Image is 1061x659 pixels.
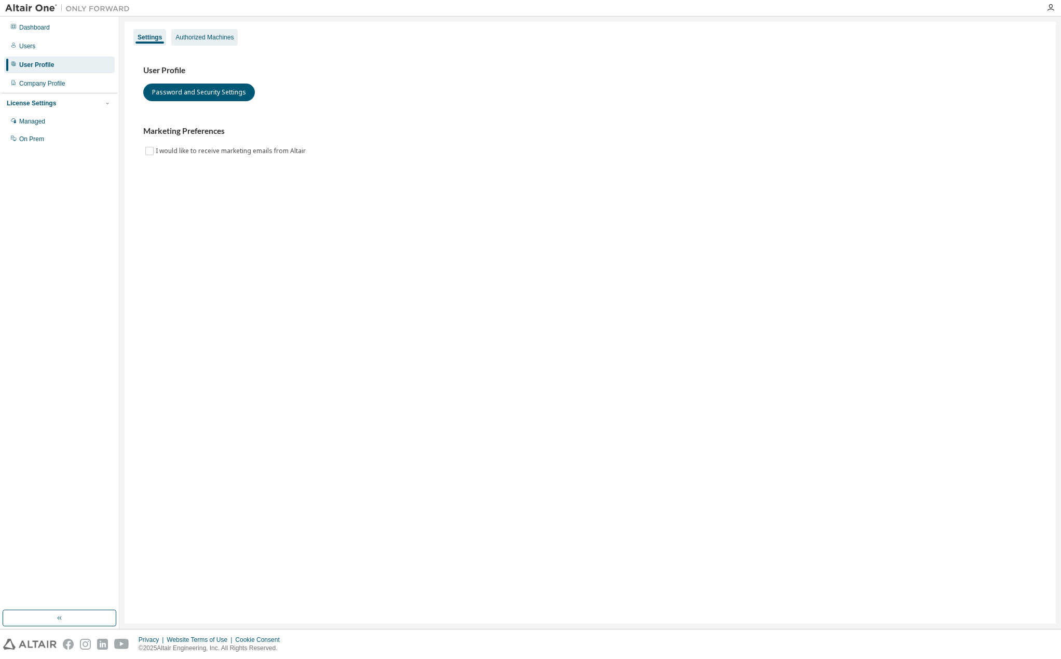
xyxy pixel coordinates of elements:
img: youtube.svg [114,639,129,650]
div: Users [19,42,35,50]
div: On Prem [19,135,44,143]
div: Settings [138,33,162,42]
div: Website Terms of Use [167,636,235,644]
div: User Profile [19,61,54,69]
button: Password and Security Settings [143,84,255,101]
div: License Settings [7,99,56,107]
h3: Marketing Preferences [143,126,1037,136]
div: Dashboard [19,23,50,32]
img: Altair One [5,3,135,13]
div: Cookie Consent [235,636,285,644]
img: altair_logo.svg [3,639,57,650]
h3: User Profile [143,65,1037,76]
p: © 2025 Altair Engineering, Inc. All Rights Reserved. [139,644,286,653]
img: facebook.svg [63,639,74,650]
img: instagram.svg [80,639,91,650]
label: I would like to receive marketing emails from Altair [156,145,308,157]
div: Company Profile [19,79,65,88]
img: linkedin.svg [97,639,108,650]
div: Managed [19,117,45,126]
div: Authorized Machines [175,33,234,42]
div: Privacy [139,636,167,644]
